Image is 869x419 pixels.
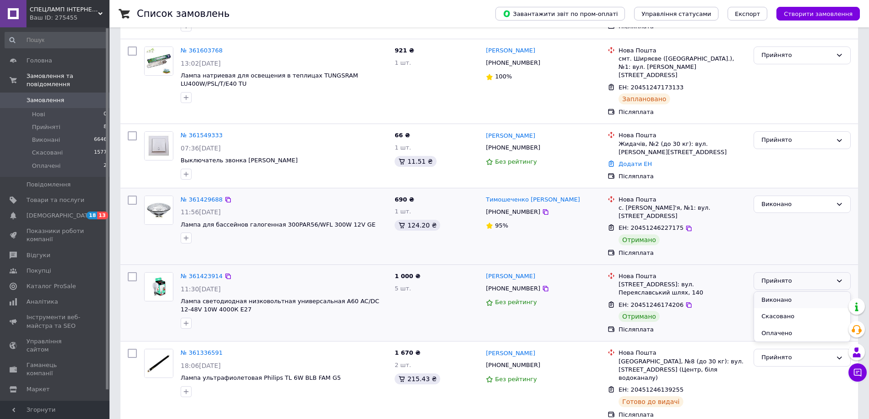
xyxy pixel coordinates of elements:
[784,10,853,17] span: Створити замовлення
[619,301,683,308] span: ЕН: 20451246174206
[144,131,173,160] a: Фото товару
[26,212,94,220] span: [DEMOGRAPHIC_DATA]
[145,196,173,224] img: Фото товару
[395,208,411,215] span: 1 шт.
[503,10,618,18] span: Завантажити звіт по пром-оплаті
[619,326,746,334] div: Післяплата
[32,110,45,119] span: Нові
[619,224,683,231] span: ЕН: 20451246227175
[145,273,173,301] img: Фото товару
[26,196,84,204] span: Товари та послуги
[30,5,98,14] span: СПЕЦЛАМП ІНТЕРНЕТ МАГАЗИН
[395,156,436,167] div: 11.51 ₴
[486,285,540,292] span: [PHONE_NUMBER]
[619,234,660,245] div: Отримано
[395,373,440,384] div: 215.43 ₴
[181,47,223,54] a: № 361603768
[735,10,760,17] span: Експорт
[495,73,512,80] span: 100%
[395,144,411,151] span: 1 шт.
[495,222,508,229] span: 95%
[32,162,61,170] span: Оплачені
[761,276,832,286] div: Прийнято
[619,108,746,116] div: Післяплата
[395,59,411,66] span: 1 шт.
[395,220,440,231] div: 124.20 ₴
[104,110,107,119] span: 0
[32,123,60,131] span: Прийняті
[26,57,52,65] span: Головна
[181,221,375,228] span: Лампа для бассейнов галогенная 300PAR56/WFL 300W 12V GE
[754,292,850,309] li: Виконано
[619,411,746,419] div: Післяплата
[619,272,746,280] div: Нова Пошта
[495,376,537,383] span: Без рейтингу
[30,14,109,22] div: Ваш ID: 275455
[619,249,746,257] div: Післяплата
[754,308,850,325] li: Скасовано
[619,172,746,181] div: Післяплата
[619,196,746,204] div: Нова Пошта
[181,374,341,381] a: Лампа ультрафиолетовая Philips TL 6W BLB FAM G5
[181,298,379,313] a: Лампа светодиодная низковольтная универсальная А60 AC/DC 12-48V 10W 4000К Е27
[486,132,535,140] a: [PERSON_NAME]
[5,32,108,48] input: Пошук
[145,349,173,378] img: Фото товару
[104,162,107,170] span: 2
[395,349,420,356] span: 1 670 ₴
[619,349,746,357] div: Нова Пошта
[94,136,107,144] span: 6646
[486,59,540,66] span: [PHONE_NUMBER]
[619,280,746,297] div: [STREET_ADDRESS]: вул. Переяславський шлях, 140
[848,363,867,382] button: Чат з покупцем
[619,311,660,322] div: Отримано
[619,204,746,220] div: с. [PERSON_NAME]'я, №1: вул. [STREET_ADDRESS]
[486,349,535,358] a: [PERSON_NAME]
[495,299,537,305] span: Без рейтингу
[181,349,223,356] a: № 361336591
[395,132,410,139] span: 66 ₴
[26,361,84,378] span: Гаманець компанії
[486,144,540,151] span: [PHONE_NUMBER]
[26,96,64,104] span: Замовлення
[395,273,420,279] span: 1 000 ₴
[26,337,84,354] span: Управління сайтом
[32,136,60,144] span: Виконані
[26,181,71,189] span: Повідомлення
[619,357,746,383] div: [GEOGRAPHIC_DATA], №8 (до 30 кг): вул. [STREET_ADDRESS] (Центр, біля водоканалу)
[486,272,535,281] a: [PERSON_NAME]
[26,282,76,290] span: Каталог ProSale
[181,60,221,67] span: 13:02[DATE]
[767,10,860,17] a: Створити замовлення
[26,72,109,88] span: Замовлення та повідомлення
[97,212,108,219] span: 13
[181,145,221,152] span: 07:36[DATE]
[495,7,625,21] button: Завантажити звіт по пром-оплаті
[619,386,683,393] span: ЕН: 20451246139255
[395,47,414,54] span: 921 ₴
[619,93,670,104] div: Заплановано
[486,47,535,55] a: [PERSON_NAME]
[619,140,746,156] div: Жидачів, №2 (до 30 кг): вул. [PERSON_NAME][STREET_ADDRESS]
[181,132,223,139] a: № 361549333
[26,267,51,275] span: Покупці
[486,362,540,368] span: [PHONE_NUMBER]
[181,72,358,88] a: Лампа натриевая для освещения в теплицах TUNGSRAM LU400W/PSL/T/E40 TU
[619,84,683,91] span: ЕН: 20451247173133
[619,160,652,167] a: Додати ЕН
[26,313,84,330] span: Інструменти веб-майстра та SEO
[104,123,107,131] span: 8
[181,285,221,293] span: 11:30[DATE]
[87,212,97,219] span: 18
[26,298,58,306] span: Аналітика
[181,273,223,279] a: № 361423914
[395,362,411,368] span: 2 шт.
[26,227,84,243] span: Показники роботи компанії
[144,272,173,301] a: Фото товару
[144,349,173,378] a: Фото товару
[144,47,173,76] a: Фото товару
[761,51,832,60] div: Прийнято
[634,7,718,21] button: Управління статусами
